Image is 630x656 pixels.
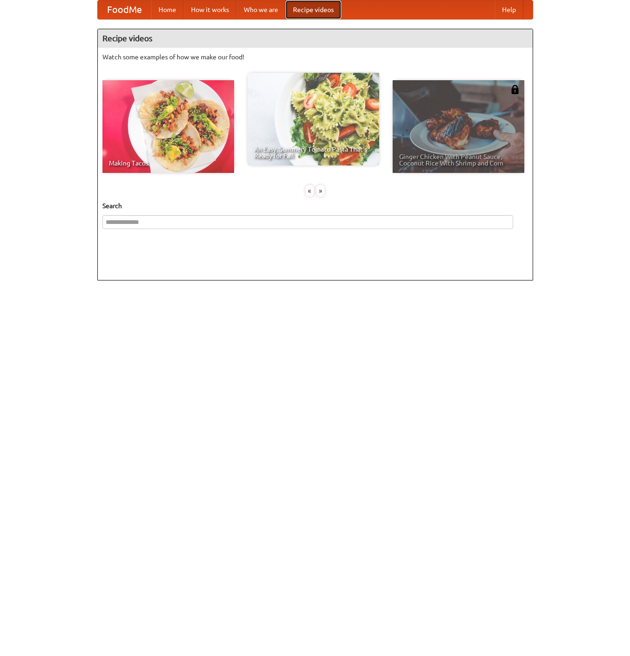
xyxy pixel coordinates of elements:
a: FoodMe [98,0,151,19]
a: An Easy, Summery Tomato Pasta That's Ready for Fall [248,73,379,166]
a: Home [151,0,184,19]
div: » [316,185,325,197]
h4: Recipe videos [98,29,533,48]
span: An Easy, Summery Tomato Pasta That's Ready for Fall [254,146,373,159]
a: How it works [184,0,236,19]
a: Who we are [236,0,286,19]
a: Help [495,0,523,19]
div: « [305,185,314,197]
a: Recipe videos [286,0,341,19]
h5: Search [102,201,528,210]
a: Making Tacos [102,80,234,173]
span: Making Tacos [109,160,228,166]
img: 483408.png [510,85,520,94]
p: Watch some examples of how we make our food! [102,52,528,62]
